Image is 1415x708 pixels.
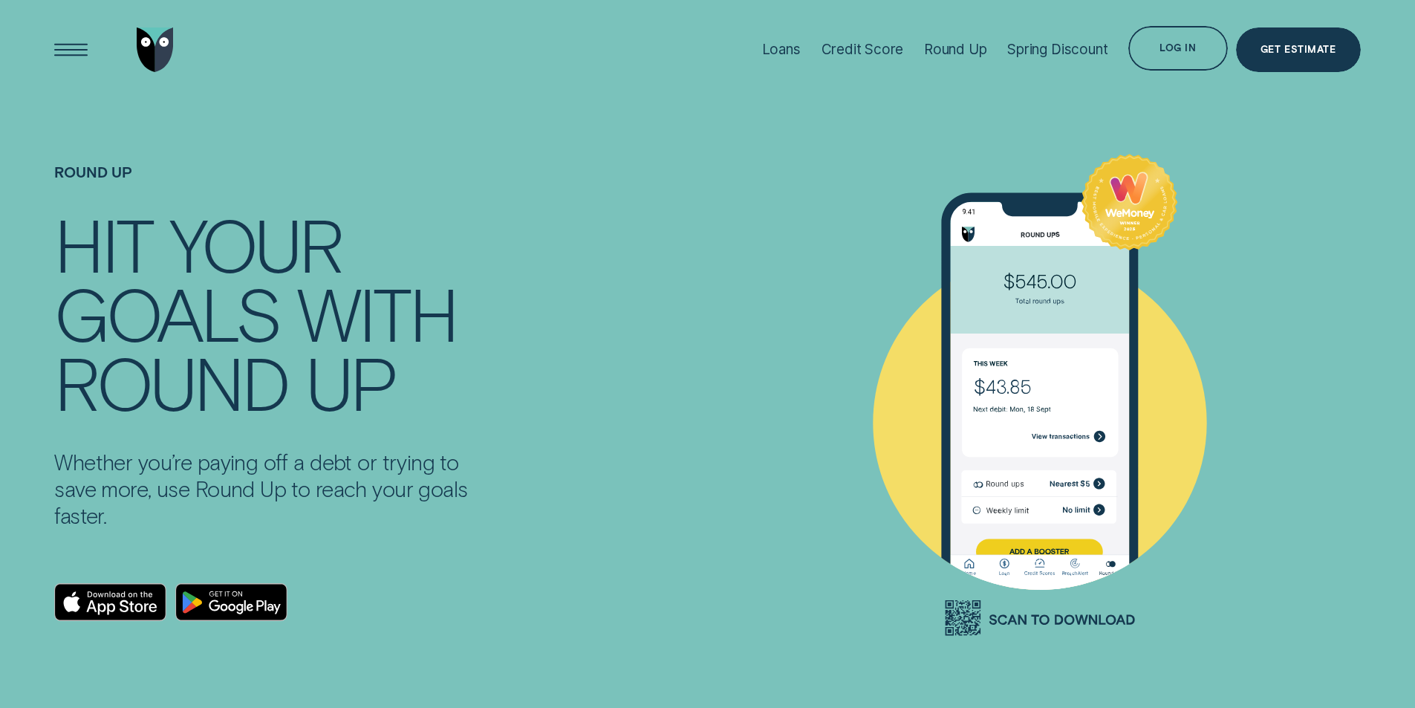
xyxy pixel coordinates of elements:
div: ROUND [54,347,288,416]
div: HIT [54,209,152,278]
button: Log in [1128,26,1227,71]
div: Credit Score [822,41,904,58]
a: Download on the App Store [54,583,166,621]
p: Whether you’re paying off a debt or trying to save more, use Round Up to reach your goals faster. [54,449,484,529]
div: WITH [297,278,456,347]
a: Android App on Google Play [175,583,287,621]
div: YOUR [169,209,341,278]
div: GOALS [54,278,280,347]
div: UP [305,347,395,416]
div: Loans [762,41,801,58]
h4: HIT YOUR GOALS WITH ROUND UP [54,209,484,416]
img: Wisr [137,27,174,72]
button: Open Menu [49,27,94,72]
div: Spring Discount [1007,41,1107,58]
div: Round Up [924,41,987,58]
a: Get Estimate [1236,27,1361,72]
h1: Round Up [54,163,484,209]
